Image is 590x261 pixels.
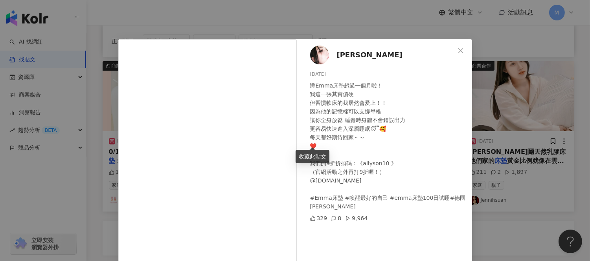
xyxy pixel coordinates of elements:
div: 9,964 [345,214,368,223]
span: [PERSON_NAME] [337,49,403,60]
div: 睡Emma床墊超過一個月啦！ 我這一張其實偏硬 但習慣軟床的我居然會愛上！！ 因為他的記憶棉可以支撐脊椎 讓你全身放鬆 睡覺時身體不會錯誤出力 更容易快速進入深層睡眠😴🥰 每天都好期待回家～～ ... [310,81,466,211]
div: 8 [331,214,341,223]
div: 329 [310,214,327,223]
span: close [458,47,464,54]
button: Close [453,43,469,58]
div: 收藏此貼文 [296,150,329,163]
a: KOL Avatar[PERSON_NAME] [310,46,455,64]
img: KOL Avatar [310,46,329,64]
div: [DATE] [310,71,466,78]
